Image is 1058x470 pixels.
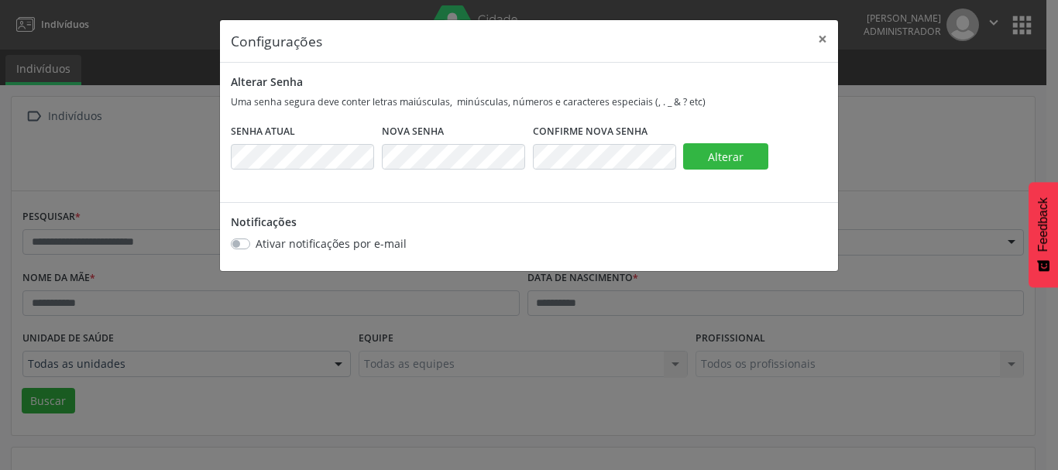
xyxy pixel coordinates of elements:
button: Alterar [683,143,768,170]
h5: Configurações [231,31,322,51]
label: Notificações [231,214,297,230]
span: Feedback [1036,197,1050,252]
label: Ativar notificações por e-mail [256,235,407,252]
p: Uma senha segura deve conter letras maiúsculas, minúsculas, números e caracteres especiais (, . _... [231,95,827,108]
legend: Confirme Nova Senha [533,125,676,144]
legend: Senha Atual [231,125,374,144]
label: Alterar Senha [231,74,303,90]
span: Alterar [708,149,744,164]
button: Close [807,20,838,58]
legend: Nova Senha [382,125,525,144]
button: Feedback - Mostrar pesquisa [1029,182,1058,287]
